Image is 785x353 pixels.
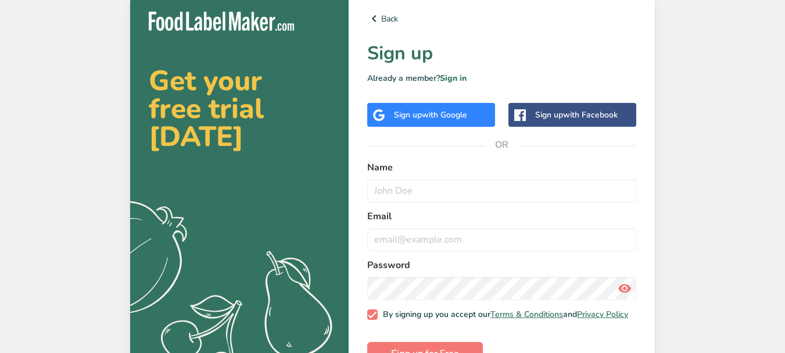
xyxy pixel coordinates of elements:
[535,109,618,121] div: Sign up
[367,72,636,84] p: Already a member?
[367,179,636,202] input: John Doe
[149,67,330,151] h2: Get your free trial [DATE]
[149,12,294,31] img: Food Label Maker
[367,40,636,67] h1: Sign up
[577,309,628,320] a: Privacy Policy
[485,127,519,162] span: OR
[367,12,636,26] a: Back
[563,109,618,120] span: with Facebook
[422,109,467,120] span: with Google
[367,209,636,223] label: Email
[440,73,467,84] a: Sign in
[367,161,636,174] label: Name
[394,109,467,121] div: Sign up
[367,228,636,251] input: email@example.com
[367,258,636,272] label: Password
[490,309,563,320] a: Terms & Conditions
[378,309,629,320] span: By signing up you accept our and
